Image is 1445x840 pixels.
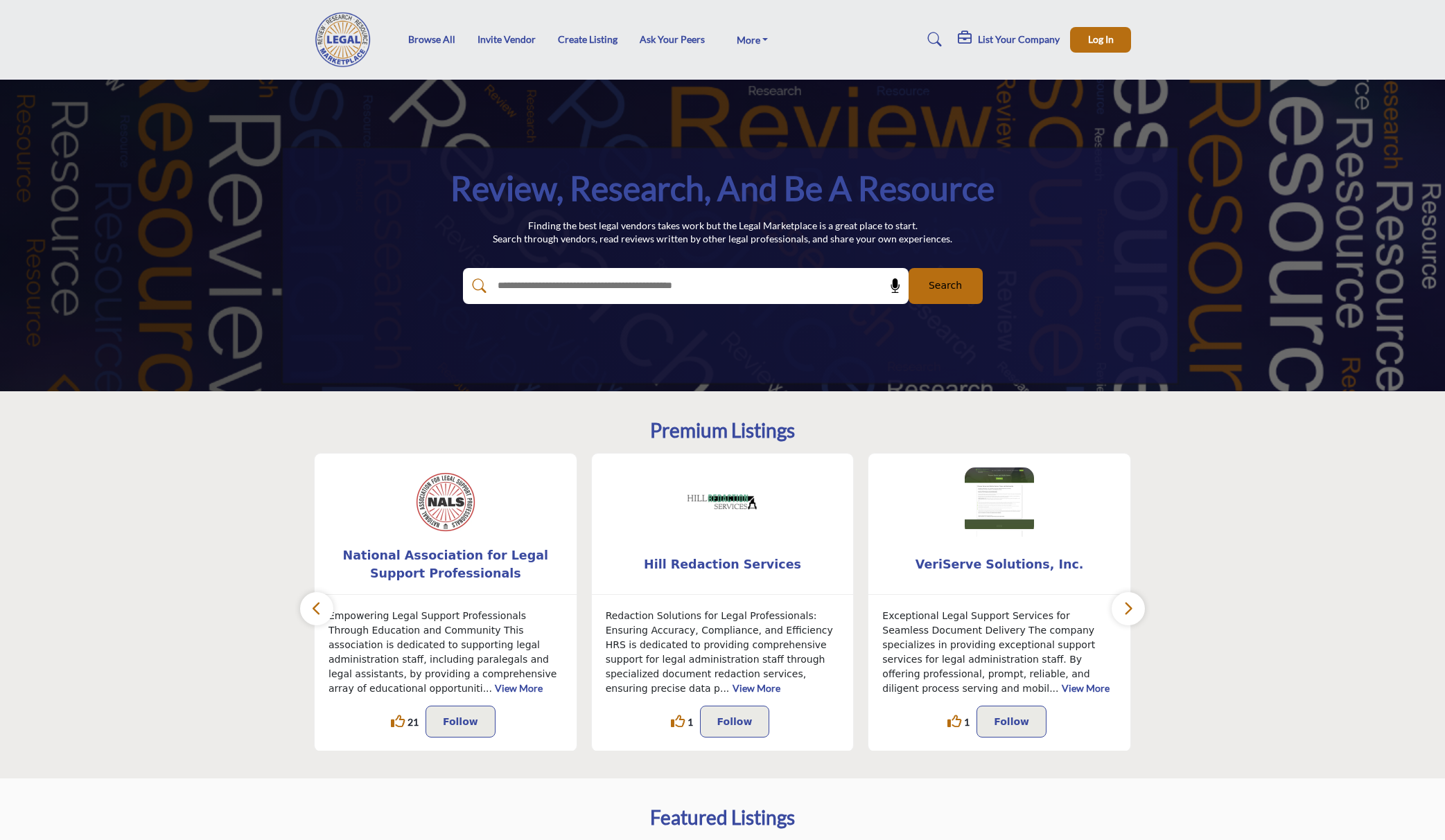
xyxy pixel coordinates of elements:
[1049,683,1058,694] span: ...
[1070,27,1131,53] button: Log In
[688,467,757,537] img: Hill Redaction Services
[613,555,833,573] span: Hill Redaction Services
[1062,682,1110,694] a: View More
[495,682,543,694] a: View More
[650,806,795,830] h2: Featured Listings
[882,609,1116,696] p: Exceptional Legal Support Services for Seamless Document Delivery The company specializes in prov...
[1088,33,1114,45] span: Log In
[733,682,780,694] a: View More
[650,419,795,443] h2: Premium Listings
[964,715,970,729] span: 1
[408,33,455,45] a: Browse All
[335,546,556,583] b: National Association for Legal Support Professionals
[978,33,1060,46] h5: List Your Company
[558,33,618,45] a: Create Listing
[450,167,995,210] h1: Review, Research, and be a Resource
[483,683,492,694] span: ...
[720,683,729,694] span: ...
[914,28,951,51] a: Search
[929,278,962,293] span: Search
[717,713,753,730] p: Follow
[426,706,496,738] button: Follow
[965,467,1034,537] img: VeriServe Solutions, Inc.
[315,546,577,583] a: National Association for Legal Support Professionals
[977,706,1046,738] button: Follow
[640,33,705,45] a: Ask Your Peers
[613,546,833,583] b: Hill Redaction Services
[700,706,770,738] button: Follow
[958,31,1060,48] div: List Your Company
[408,715,419,729] span: 21
[727,30,778,49] a: More
[889,546,1110,583] b: VeriServe Solutions, Inc.
[314,12,379,67] img: Site Logo
[994,713,1029,730] p: Follow
[478,33,536,45] a: Invite Vendor
[592,546,854,583] a: Hill Redaction Services
[411,467,480,537] img: National Association for Legal Support Professionals
[889,555,1110,573] span: VeriServe Solutions, Inc.
[329,609,563,696] p: Empowering Legal Support Professionals Through Education and Community This association is dedica...
[493,219,952,233] p: Finding the best legal vendors takes work but the Legal Marketplace is a great place to start.
[688,715,693,729] span: 1
[443,713,478,730] p: Follow
[493,232,952,246] p: Search through vendors, read reviews written by other legal professionals, and share your own exp...
[606,609,840,696] p: Redaction Solutions for Legal Professionals: Ensuring Accuracy, Compliance, and Efficiency HRS is...
[909,268,983,304] button: Search
[868,546,1130,583] a: VeriServe Solutions, Inc.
